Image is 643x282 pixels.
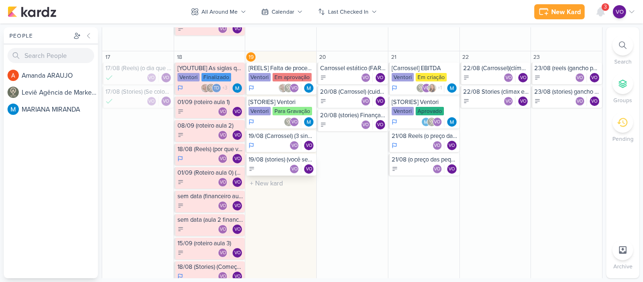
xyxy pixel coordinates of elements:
div: Collaborators: Ventori Oficial [361,73,373,82]
img: Sarah Violante [278,83,288,93]
img: MARIANA MIRANDA [447,83,457,93]
div: Ventori Oficial [518,97,528,106]
p: VO [434,144,440,148]
div: To Do [463,98,470,105]
div: L e v i ê A g ê n c i a d e M a r k e t i n g D i g i t a l [22,88,98,97]
div: Ventori Oficial [613,5,626,18]
p: VO [434,167,440,172]
p: VO [449,167,455,172]
div: Ventori Oficial [433,117,442,127]
p: VO [220,180,226,185]
div: 08/09 (roteiro aula 2) [177,122,243,129]
div: Collaborators: Ventori Oficial [218,272,230,281]
p: VO [234,274,241,279]
p: VO [434,120,440,125]
span: 3 [604,3,607,11]
div: Ventori Oficial [218,272,227,281]
img: Leviê Agência de Marketing Digital [206,83,216,93]
div: Ventori Oficial [376,120,385,129]
div: Collaborators: MARIANA MIRANDA, Leviê Agência de Marketing Digital, Ventori Oficial [421,117,444,127]
div: 22/08 Stories (climax emocional) CTA lista de espera [463,88,529,96]
div: Em Andamento [392,118,397,126]
div: Em aprovação [273,73,312,81]
img: Leviê Agência de Marketing Digital [416,83,426,93]
div: Ventori Oficial [218,177,227,187]
img: kardz.app [8,6,56,17]
div: sem data (financeiro aula 2) Quanto você gasta e com o quê [177,193,243,200]
img: Sarah Violante [201,83,210,93]
div: 18 [175,52,185,62]
div: 01/09 (Roteiro aula 0) (apresentação) [177,169,243,177]
div: Assignee: Ventori Oficial [233,225,242,234]
p: VO [306,144,312,148]
img: MARIANA MIRANDA [304,117,313,127]
div: Ventori Oficial [161,73,171,82]
div: Assignee: Ventori Oficial [304,164,313,174]
div: New Kard [551,7,581,17]
p: VO [306,167,312,172]
div: Done [105,73,113,82]
div: Collaborators: Ventori Oficial [289,141,301,150]
p: VO [234,204,241,209]
div: Ventori Oficial [361,120,370,129]
div: Assignee: Ventori Oficial [447,164,457,174]
div: Collaborators: Ventori Oficial [504,73,515,82]
div: Finalizado [201,73,231,81]
img: MARIANA MIRANDA [304,83,313,93]
p: VO [291,167,297,172]
div: Ventori Oficial [218,107,227,116]
div: Ventori Oficial [147,73,156,82]
div: [STORIES] Ventori [392,98,458,106]
div: 21 [389,52,399,62]
div: Ventori Oficial [289,164,299,174]
div: 18/08 (Stories) (Começar logo) (CTA compartilhar) [177,263,243,271]
div: Thais de carvalho [212,83,221,93]
div: Ventori Oficial [233,225,242,234]
p: VO [148,99,154,104]
p: VO [291,86,297,91]
div: 17 [103,52,113,62]
div: Assignee: Ventori Oficial [447,141,457,150]
div: Ventori Oficial [304,141,313,150]
div: Assignee: Ventori Oficial [161,97,171,106]
div: To Do [177,179,184,185]
div: To Do [392,166,398,172]
div: Ventori Oficial [376,97,385,106]
div: Em Andamento [249,118,254,126]
div: Assignee: Ventori Oficial [376,73,385,82]
div: Collaborators: Leviê Agência de Marketing Digital, Ventori Oficial, Franciluce Carvalho, Guilherm... [416,83,444,93]
div: 22 [461,52,470,62]
div: Ventori Oficial [433,164,442,174]
p: VO [220,110,226,114]
div: Assignee: Ventori Oficial [376,120,385,129]
div: To Do [320,74,327,81]
p: Pending [612,135,634,143]
div: 20/08 (stories) Finanças (CTA lista de espera) [320,112,386,119]
p: VO [577,99,583,104]
div: Collaborators: Ventori Oficial [218,201,230,210]
div: 23/08 (reels (gancho para cuidados pessoais) (CTA Salvamento) [534,64,600,72]
div: Ventori Oficial [376,73,385,82]
div: [STORIES] Ventori [249,98,314,106]
div: Collaborators: Ventori Oficial [218,225,230,234]
p: VO [377,123,383,128]
div: 20/08 (Carrossel) (cuidado com o próprio dinheiro) CTA lista de espera assinatura [320,88,386,96]
input: + New kard [247,177,314,189]
div: 19 [246,52,256,62]
div: Ventori Oficial [233,107,242,116]
p: VO [291,144,297,148]
div: Ventori Oficial [590,73,599,82]
img: Leviê Agência de Marketing Digital [8,87,19,98]
div: Assignee: Ventori Oficial [590,73,599,82]
div: Assignee: Ventori Oficial [233,201,242,210]
img: MARIANA MIRANDA [233,83,242,93]
p: VO [616,8,624,16]
div: To Do [177,132,184,138]
div: To Do [177,108,184,115]
img: Leviê Agência de Marketing Digital [427,117,436,127]
div: Ventori Oficial [161,97,171,106]
div: 18/08 (Reels) (por que você não precisa ser perfeita para começar) (CTA comentário) [177,145,243,153]
div: Collaborators: Ventori Oficial [433,141,444,150]
p: VO [220,227,226,232]
div: Assignee: Ventori Oficial [233,177,242,187]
